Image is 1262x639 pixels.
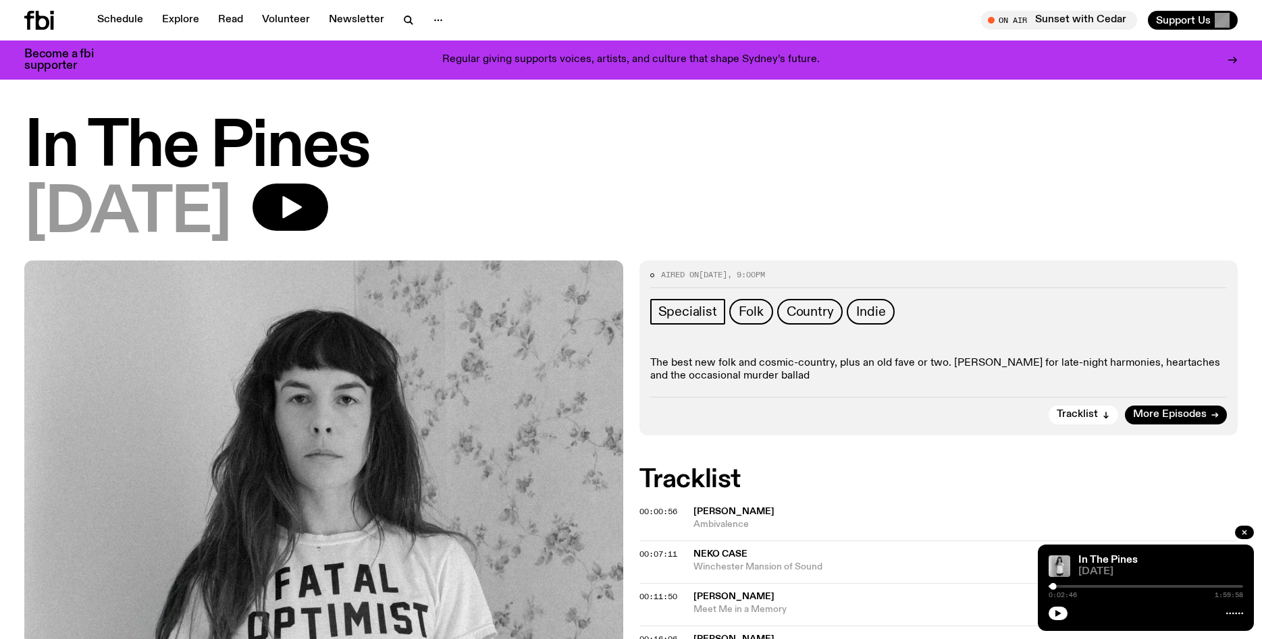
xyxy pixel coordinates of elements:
a: Specialist [650,299,725,325]
span: 1:59:58 [1215,592,1243,599]
span: 00:11:50 [639,591,677,602]
a: Indie [847,299,895,325]
p: Regular giving supports voices, artists, and culture that shape Sydney’s future. [442,54,820,66]
span: Country [787,304,834,319]
span: [PERSON_NAME] [693,592,774,601]
h3: Become a fbi supporter [24,49,111,72]
a: More Episodes [1125,406,1227,424]
span: Neko Case [693,549,747,559]
span: [PERSON_NAME] [693,507,774,516]
h2: Tracklist [639,468,1238,492]
span: Support Us [1156,14,1211,26]
span: 0:02:46 [1049,592,1077,599]
span: 00:00:56 [639,506,677,517]
span: Folk [739,304,764,319]
button: Tracklist [1049,406,1118,424]
span: Meet Me in a Memory [693,603,1238,616]
span: More Episodes [1133,410,1207,420]
button: Support Us [1148,11,1238,30]
a: Country [777,299,843,325]
a: Read [210,11,251,30]
a: Schedule [89,11,151,30]
a: Newsletter [321,11,392,30]
span: Tracklist [1057,410,1098,420]
span: Specialist [658,304,717,319]
a: In The Pines [1078,555,1138,565]
button: 00:00:56 [639,508,677,516]
span: [DATE] [24,184,231,244]
span: Indie [856,304,885,319]
span: Ambivalence [693,518,1238,531]
span: , 9:00pm [727,269,765,280]
button: 00:11:50 [639,593,677,601]
button: 00:07:11 [639,551,677,558]
span: [DATE] [1078,567,1243,577]
button: On AirSunset with Cedar [981,11,1137,30]
span: Aired on [661,269,699,280]
span: 00:07:11 [639,549,677,559]
h1: In The Pines [24,117,1238,178]
span: Winchester Mansion of Sound [693,561,1238,574]
a: Folk [729,299,773,325]
a: Explore [154,11,207,30]
p: The best new folk and cosmic-country, plus an old fave or two. [PERSON_NAME] for late-night harmo... [650,357,1228,383]
span: [DATE] [699,269,727,280]
a: Volunteer [254,11,318,30]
